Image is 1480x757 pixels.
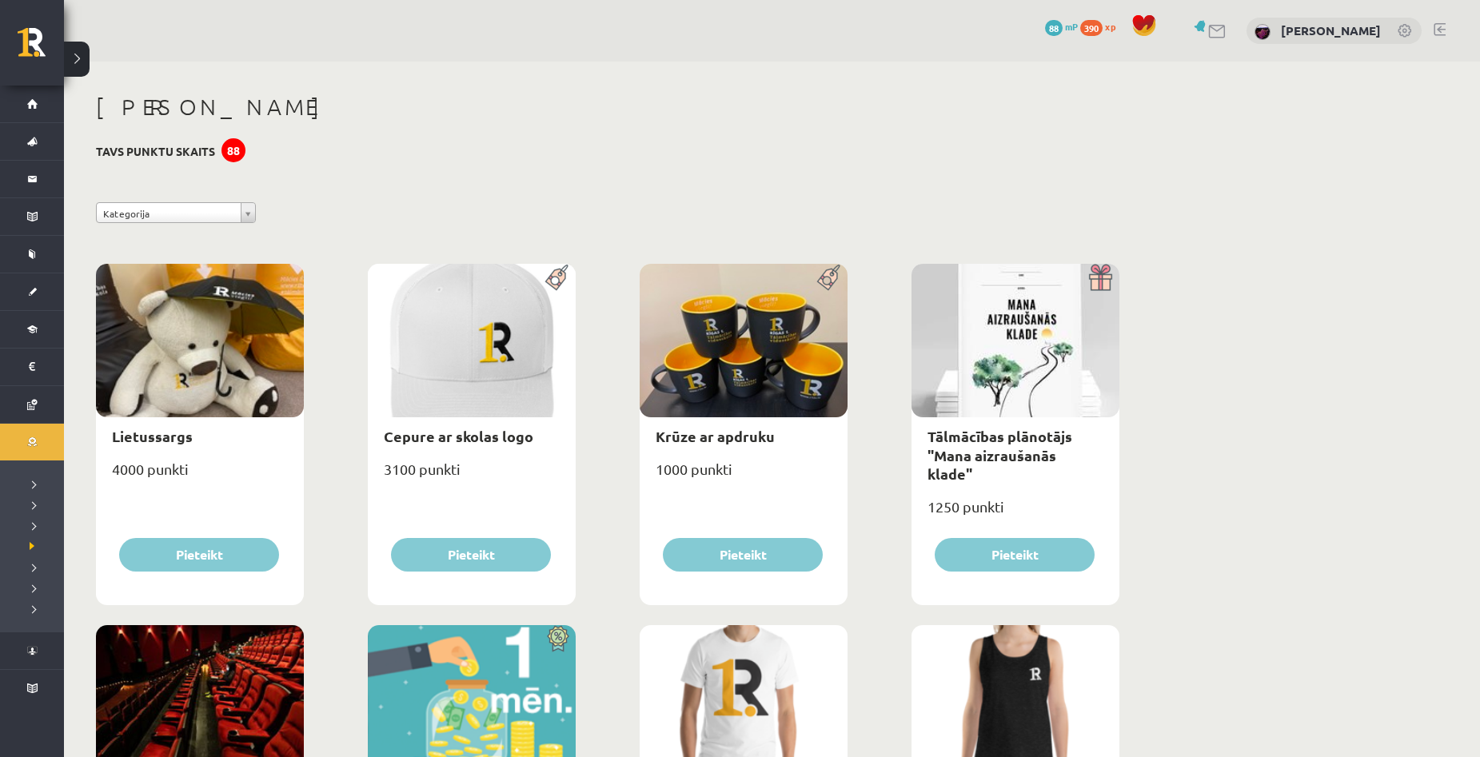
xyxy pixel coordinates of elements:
[1065,20,1078,33] span: mP
[1045,20,1078,33] a: 88 mP
[656,427,775,445] a: Krūze ar apdruku
[103,203,234,224] span: Kategorija
[1045,20,1063,36] span: 88
[1083,264,1119,291] img: Dāvana ar pārsteigumu
[1281,22,1381,38] a: [PERSON_NAME]
[96,94,1119,121] h1: [PERSON_NAME]
[912,493,1119,533] div: 1250 punkti
[540,264,576,291] img: Populāra prece
[96,145,215,158] h3: Tavs punktu skaits
[663,538,823,572] button: Pieteikt
[1080,20,1123,33] a: 390 xp
[391,538,551,572] button: Pieteikt
[927,427,1072,483] a: Tālmācības plānotājs "Mana aizraušanās klade"
[1255,24,1271,40] img: Aivars Brālis
[112,427,193,445] a: Lietussargs
[640,456,848,496] div: 1000 punkti
[96,456,304,496] div: 4000 punkti
[221,138,245,162] div: 88
[368,456,576,496] div: 3100 punkti
[119,538,279,572] button: Pieteikt
[96,202,256,223] a: Kategorija
[935,538,1095,572] button: Pieteikt
[812,264,848,291] img: Populāra prece
[18,28,64,68] a: Rīgas 1. Tālmācības vidusskola
[540,625,576,652] img: Atlaide
[1105,20,1115,33] span: xp
[1080,20,1103,36] span: 390
[384,427,533,445] a: Cepure ar skolas logo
